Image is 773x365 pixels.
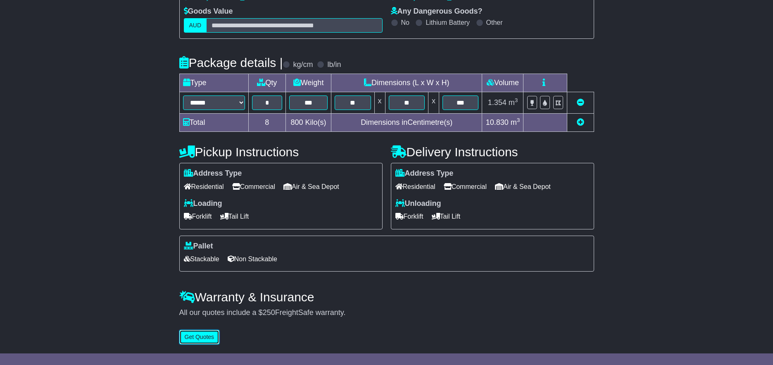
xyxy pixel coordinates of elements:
[515,97,518,103] sup: 3
[184,169,242,178] label: Address Type
[179,330,220,344] button: Get Quotes
[395,169,454,178] label: Address Type
[184,18,207,33] label: AUD
[286,114,331,132] td: Kilo(s)
[395,210,423,223] span: Forklift
[179,308,594,317] div: All our quotes include a $ FreightSafe warranty.
[179,114,248,132] td: Total
[286,74,331,92] td: Weight
[486,118,509,126] span: 10.830
[509,98,518,107] span: m
[391,145,594,159] h4: Delivery Instructions
[179,145,383,159] h4: Pickup Instructions
[486,19,503,26] label: Other
[184,7,233,16] label: Goods Value
[220,210,249,223] span: Tail Lift
[184,242,213,251] label: Pallet
[283,180,339,193] span: Air & Sea Depot
[327,60,341,69] label: lb/in
[263,308,275,317] span: 250
[577,118,584,126] a: Add new item
[248,74,286,92] td: Qty
[179,56,283,69] h4: Package details |
[577,98,584,107] a: Remove this item
[432,210,461,223] span: Tail Lift
[374,92,385,114] td: x
[391,7,483,16] label: Any Dangerous Goods?
[179,74,248,92] td: Type
[401,19,409,26] label: No
[184,199,222,208] label: Loading
[184,210,212,223] span: Forklift
[331,114,482,132] td: Dimensions in Centimetre(s)
[426,19,470,26] label: Lithium Battery
[395,180,435,193] span: Residential
[482,74,523,92] td: Volume
[291,118,303,126] span: 800
[517,117,520,123] sup: 3
[293,60,313,69] label: kg/cm
[444,180,487,193] span: Commercial
[331,74,482,92] td: Dimensions (L x W x H)
[179,290,594,304] h4: Warranty & Insurance
[428,92,439,114] td: x
[248,114,286,132] td: 8
[184,253,219,265] span: Stackable
[184,180,224,193] span: Residential
[395,199,441,208] label: Unloading
[228,253,277,265] span: Non Stackable
[488,98,507,107] span: 1.354
[495,180,551,193] span: Air & Sea Depot
[511,118,520,126] span: m
[232,180,275,193] span: Commercial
